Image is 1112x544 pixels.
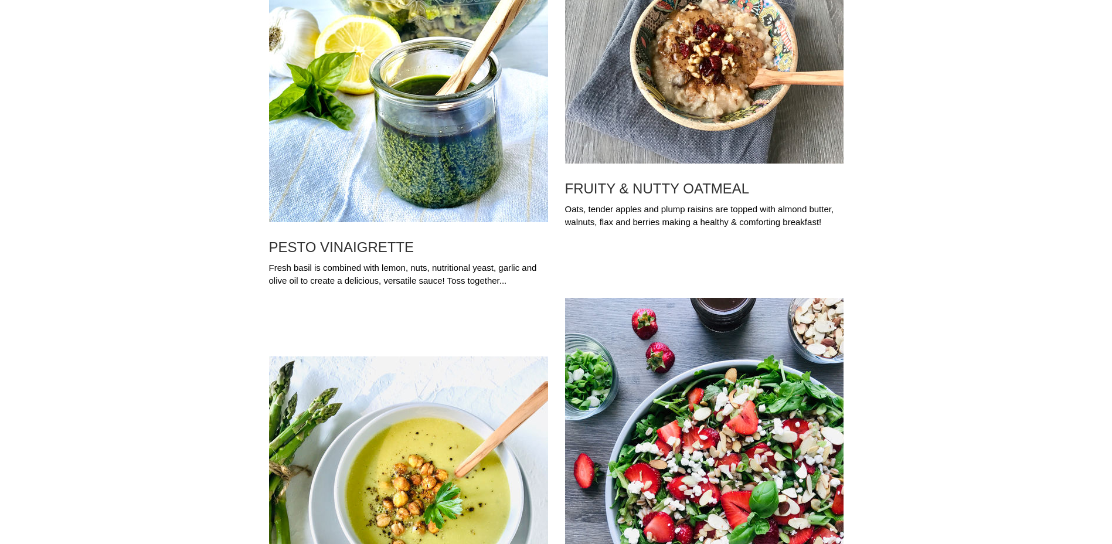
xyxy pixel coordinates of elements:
div: Oats, tender apples and plump raisins are topped with almond butter, walnuts, flax and berries ma... [565,203,844,229]
a: FRUITY & NUTTY OATMEAL [565,181,844,197]
a: PESTO VINAIGRETTE [269,239,548,256]
div: Fresh basil is combined with lemon, nuts, nutritional yeast, garlic and olive oil to create a del... [269,261,548,288]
